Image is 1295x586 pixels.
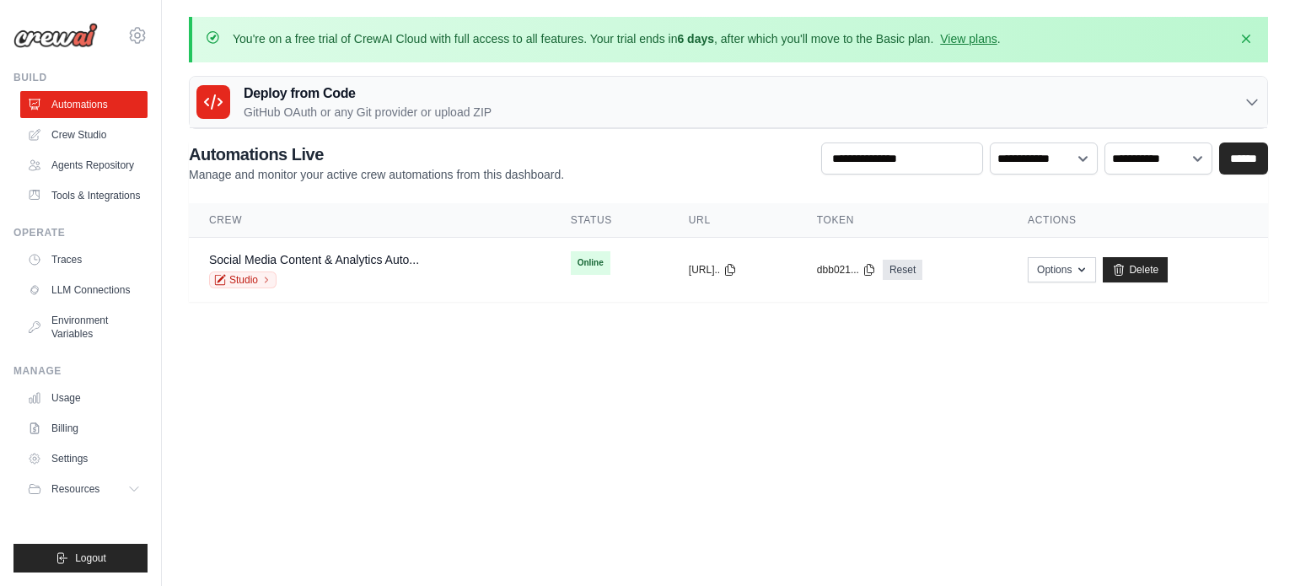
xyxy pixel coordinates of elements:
a: View plans [940,32,997,46]
button: Resources [20,476,148,503]
th: URL [669,203,797,238]
a: Agents Repository [20,152,148,179]
a: LLM Connections [20,277,148,304]
a: Delete [1103,257,1168,282]
a: Settings [20,445,148,472]
a: Traces [20,246,148,273]
a: Crew Studio [20,121,148,148]
a: Reset [883,260,922,280]
a: Billing [20,415,148,442]
button: Logout [13,544,148,573]
div: Build [13,71,148,84]
a: Usage [20,384,148,411]
div: Operate [13,226,148,239]
p: You're on a free trial of CrewAI Cloud with full access to all features. Your trial ends in , aft... [233,30,1001,47]
span: Logout [75,551,106,565]
button: dbb021... [817,263,876,277]
a: Social Media Content & Analytics Auto... [209,253,419,266]
div: Manage [13,364,148,378]
a: Automations [20,91,148,118]
th: Status [551,203,669,238]
a: Environment Variables [20,307,148,347]
th: Actions [1008,203,1268,238]
strong: 6 days [677,32,714,46]
a: Tools & Integrations [20,182,148,209]
a: Studio [209,271,277,288]
th: Token [797,203,1008,238]
img: Logo [13,23,98,48]
h2: Automations Live [189,142,564,166]
button: Options [1028,257,1096,282]
p: Manage and monitor your active crew automations from this dashboard. [189,166,564,183]
p: GitHub OAuth or any Git provider or upload ZIP [244,104,492,121]
span: Resources [51,482,99,496]
th: Crew [189,203,551,238]
span: Online [571,251,610,275]
h3: Deploy from Code [244,83,492,104]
